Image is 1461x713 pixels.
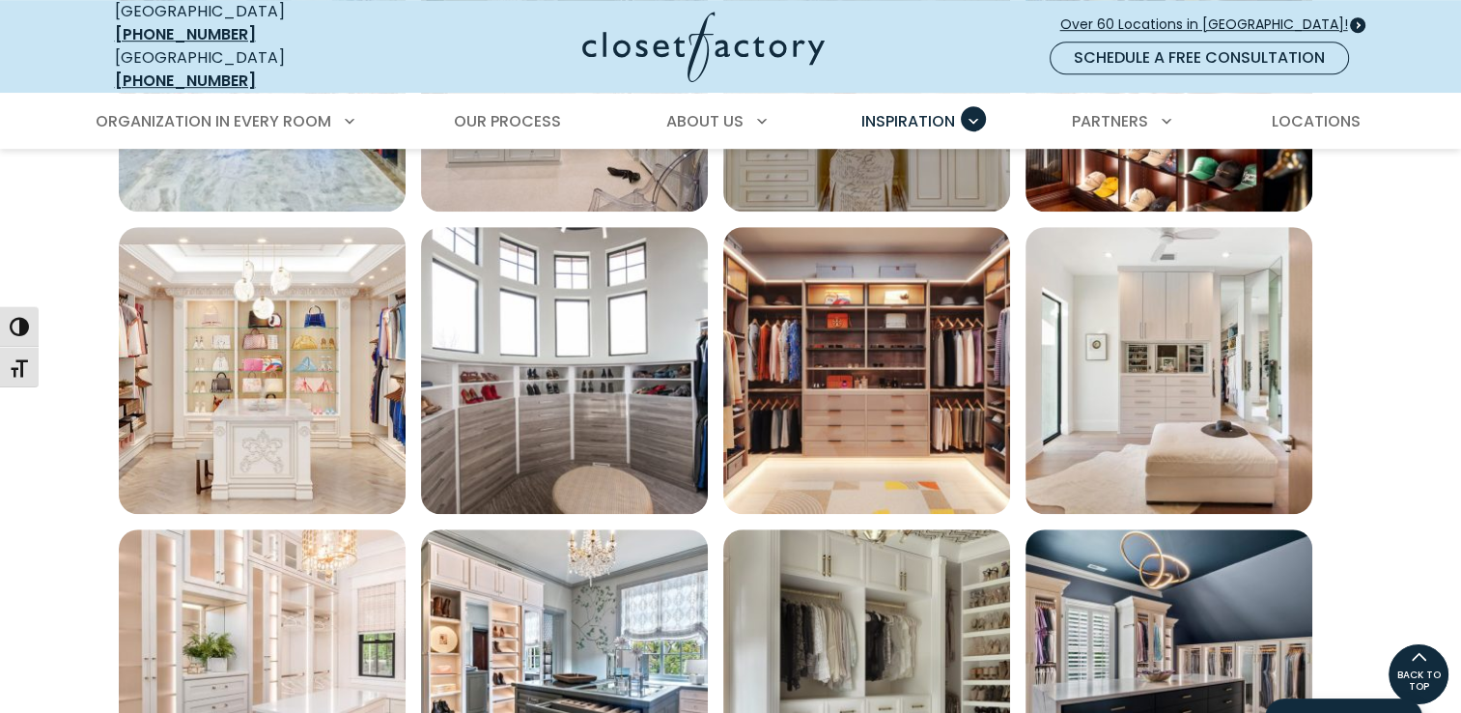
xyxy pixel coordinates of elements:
[861,110,955,132] span: Inspiration
[115,46,395,93] div: [GEOGRAPHIC_DATA]
[119,227,406,514] img: Custom walk-in solid wood system with open glass shelving, crown molding, and decorative appliques.
[119,227,406,514] a: Open inspiration gallery to preview enlarged image
[1389,670,1448,693] span: BACK TO TOP
[582,12,825,82] img: Closet Factory Logo
[1271,110,1360,132] span: Locations
[1060,14,1363,35] span: Over 60 Locations in [GEOGRAPHIC_DATA]!
[115,70,256,92] a: [PHONE_NUMBER]
[1072,110,1148,132] span: Partners
[1388,643,1449,705] a: BACK TO TOP
[454,110,561,132] span: Our Process
[1026,227,1312,514] a: Open inspiration gallery to preview enlarged image
[1050,42,1349,74] a: Schedule a Free Consultation
[96,110,331,132] span: Organization in Every Room
[723,227,1010,514] img: Walk-in closet with Slab drawer fronts, LED-lit upper cubbies, double-hang rods, divided shelving...
[723,227,1010,514] a: Open inspiration gallery to preview enlarged image
[421,227,708,514] img: Circular walk-in closet with modern gray drawers lining the curved walls, topped with open shoe s...
[1026,227,1312,514] img: Contemporary wardrobe closet with slab front cabinet doors and drawers. The central built-in unit...
[666,110,744,132] span: About Us
[115,23,256,45] a: [PHONE_NUMBER]
[82,95,1380,149] nav: Primary Menu
[421,227,708,514] a: Open inspiration gallery to preview enlarged image
[1059,8,1364,42] a: Over 60 Locations in [GEOGRAPHIC_DATA]!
